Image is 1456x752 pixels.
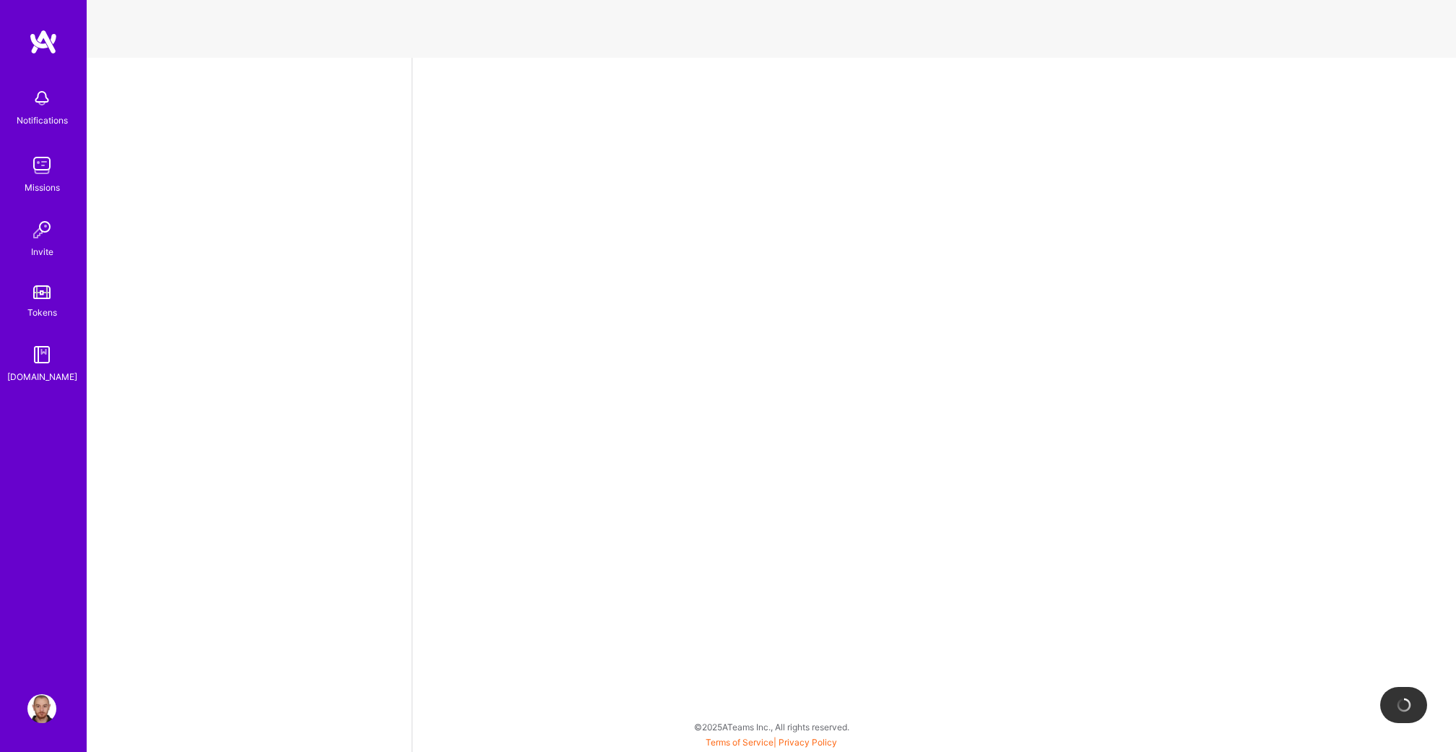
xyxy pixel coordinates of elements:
[706,737,773,748] a: Terms of Service
[27,340,56,369] img: guide book
[87,709,1456,745] div: © 2025 ATeams Inc., All rights reserved.
[779,737,837,748] a: Privacy Policy
[24,694,60,723] a: User Avatar
[27,305,57,320] div: Tokens
[1397,698,1411,712] img: loading
[706,737,837,748] span: |
[7,369,77,384] div: [DOMAIN_NAME]
[27,84,56,113] img: bell
[27,151,56,180] img: teamwork
[25,180,60,195] div: Missions
[27,215,56,244] img: Invite
[17,113,68,128] div: Notifications
[29,29,58,55] img: logo
[27,694,56,723] img: User Avatar
[31,244,53,259] div: Invite
[33,285,51,299] img: tokens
